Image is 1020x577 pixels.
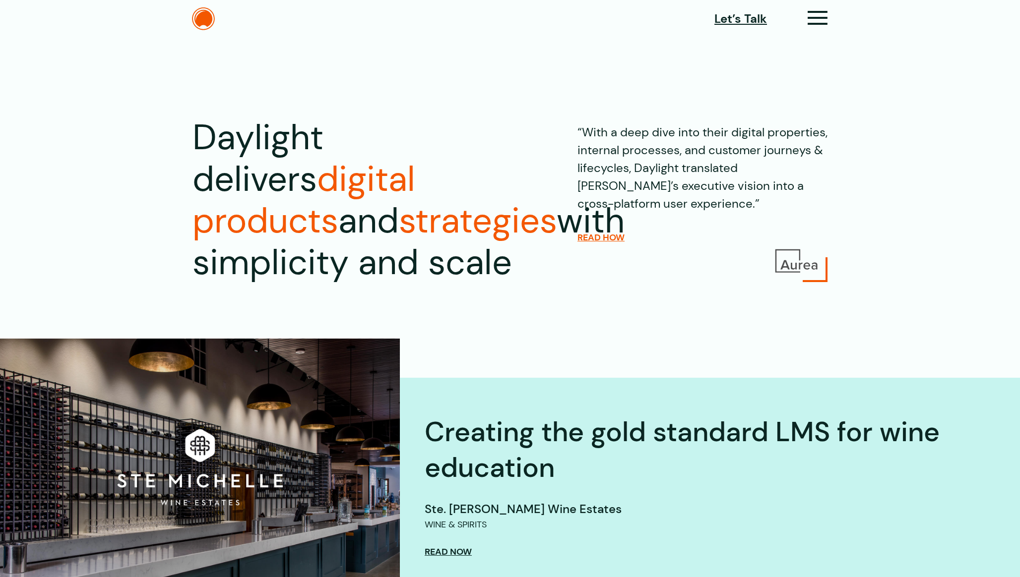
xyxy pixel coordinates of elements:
[773,247,820,275] img: Aurea Logo
[425,414,980,485] h2: Creating the gold standard LMS for wine education
[192,157,415,243] span: digital products
[425,518,487,531] p: Wine & Spirits
[425,500,980,518] div: Ste. [PERSON_NAME] Wine Estates
[714,10,767,28] a: Let’s Talk
[577,117,828,213] p: “With a deep dive into their digital properties, internal processes, and customer journeys & life...
[425,546,472,557] a: Read Now
[577,232,625,243] a: READ HOW
[399,198,557,243] span: strategies
[192,7,215,30] img: The Daylight Studio Logo
[192,117,512,284] h1: Daylight delivers and with simplicity and scale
